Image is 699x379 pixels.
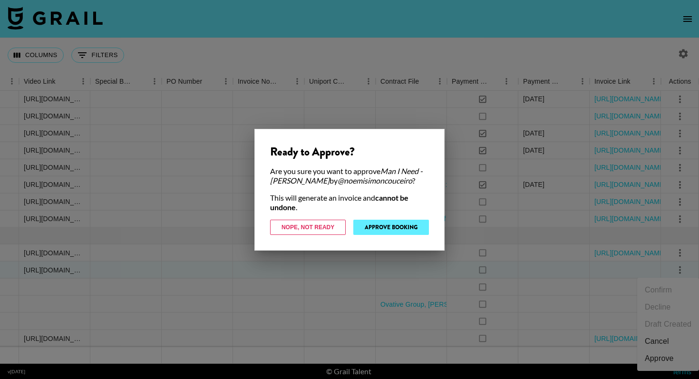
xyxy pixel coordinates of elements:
strong: cannot be undone [270,193,408,212]
div: Are you sure you want to approve by ? [270,166,429,185]
div: Ready to Approve? [270,145,429,159]
em: Man I Need - [PERSON_NAME] [270,166,423,185]
button: Nope, Not Ready [270,220,346,235]
button: Approve Booking [353,220,429,235]
em: @ noemisimoncouceiro [338,176,412,185]
div: This will generate an invoice and . [270,193,429,212]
